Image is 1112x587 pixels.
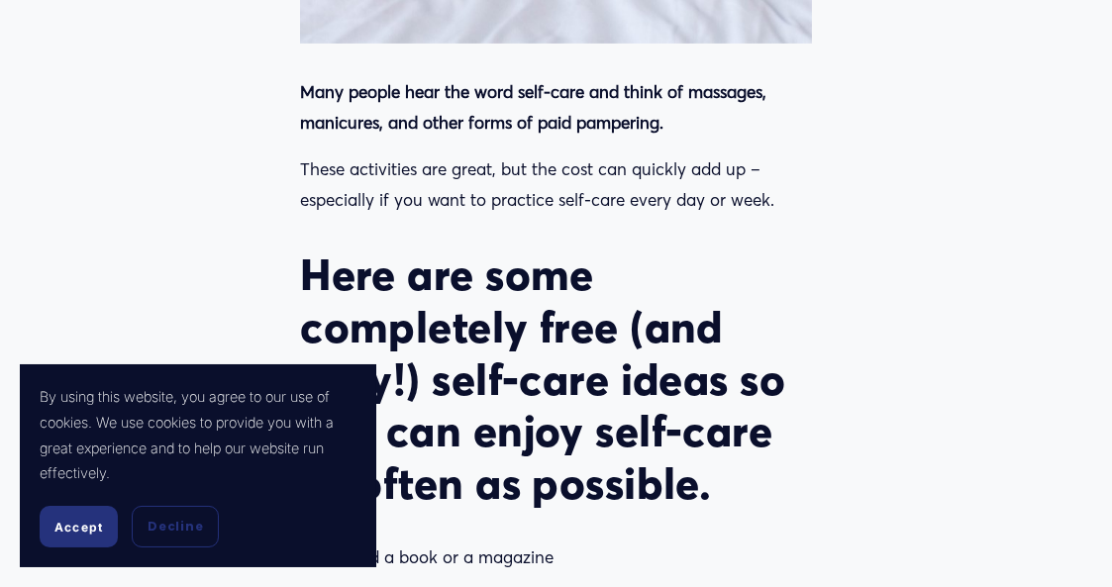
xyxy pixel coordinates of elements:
[40,506,118,547] button: Accept
[300,81,771,133] strong: Many people hear the word self-care and think of massages, manicures, and other forms of paid pam...
[54,520,103,535] span: Accept
[340,542,812,573] p: Read a book or a magazine
[300,248,812,509] h2: Here are some completely free (and easy!) self-care ideas so you can enjoy self-care as often as ...
[40,384,356,486] p: By using this website, you agree to our use of cookies. We use cookies to provide you with a grea...
[300,154,812,215] p: These activities are great, but the cost can quickly add up – especially if you want to practice ...
[148,518,203,536] span: Decline
[20,364,376,567] section: Cookie banner
[132,506,219,547] button: Decline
